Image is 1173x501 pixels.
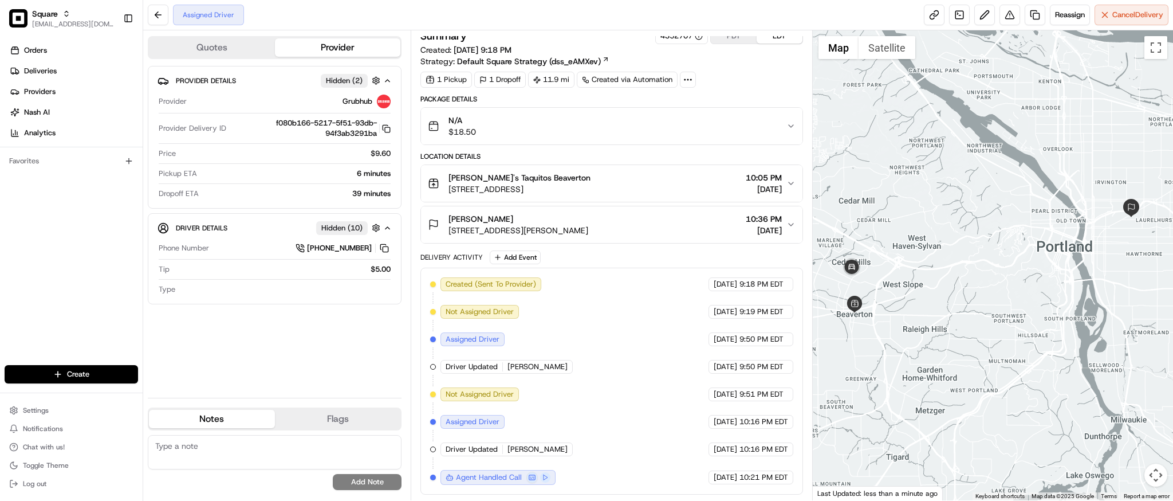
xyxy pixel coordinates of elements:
[5,476,138,492] button: Log out
[739,444,788,455] span: 10:16 PM EDT
[321,223,363,233] span: Hidden ( 10 )
[457,56,601,67] span: Default Square Strategy (dss_eAMXev)
[32,8,58,19] button: Square
[275,38,401,57] button: Provider
[159,123,226,134] span: Provider Delivery ID
[307,243,372,253] span: [PHONE_NUMBER]
[97,167,106,177] div: 💻
[446,389,514,400] span: Not Assigned Driver
[5,41,143,60] a: Orders
[813,486,943,500] div: Last Updated: less than a minute ago
[377,95,391,108] img: 5e692f75ce7d37001a5d71f1
[739,472,788,483] span: 10:21 PM EDT
[420,95,802,104] div: Package Details
[5,83,143,101] a: Providers
[660,31,703,41] button: 4352707
[446,362,498,372] span: Driver Updated
[454,45,511,55] span: [DATE] 9:18 PM
[746,213,782,225] span: 10:36 PM
[446,444,498,455] span: Driver Updated
[739,334,784,345] span: 9:50 PM EDT
[159,284,175,295] span: Type
[714,444,737,455] span: [DATE]
[24,87,56,97] span: Providers
[816,486,853,500] a: Open this area in Google Maps (opens a new window)
[420,152,802,161] div: Location Details
[159,264,170,275] span: Tip
[1144,464,1167,487] button: Map camera controls
[490,250,541,264] button: Add Event
[5,421,138,437] button: Notifications
[818,36,859,59] button: Show street map
[714,472,737,483] span: [DATE]
[420,31,467,41] h3: Summary
[231,118,391,139] button: f080b166-5217-5f51-93db-94f3ab3291ba
[24,66,57,76] span: Deliveries
[739,307,784,317] span: 9:19 PM EDT
[421,206,802,243] button: [PERSON_NAME][STREET_ADDRESS][PERSON_NAME]10:36 PM[DATE]
[739,417,788,427] span: 10:16 PM EDT
[23,479,46,488] span: Log out
[24,128,56,138] span: Analytics
[32,19,114,29] button: [EMAIL_ADDRESS][DOMAIN_NAME]
[446,334,499,345] span: Assigned Driver
[159,243,209,253] span: Phone Number
[577,72,678,88] a: Created via Automation
[711,29,757,44] button: PDT
[714,307,737,317] span: [DATE]
[108,166,184,178] span: API Documentation
[448,183,591,195] span: [STREET_ADDRESS]
[67,369,89,379] span: Create
[448,172,591,183] span: [PERSON_NAME]'s Taquitos Beaverton
[507,362,568,372] span: [PERSON_NAME]
[448,126,476,138] span: $18.50
[202,169,391,179] div: 6 minutes
[448,225,588,236] span: [STREET_ADDRESS][PERSON_NAME]
[174,264,391,275] div: $5.00
[507,444,568,455] span: [PERSON_NAME]
[448,213,513,225] span: [PERSON_NAME]
[1144,36,1167,59] button: Toggle fullscreen view
[448,115,476,126] span: N/A
[5,457,138,473] button: Toggle Theme
[1124,493,1170,499] a: Report a map error
[296,242,391,255] a: [PHONE_NUMBER]
[1095,5,1168,25] button: CancelDelivery
[739,362,784,372] span: 9:50 PM EDT
[371,148,391,159] span: $9.60
[816,486,853,500] img: Google
[5,365,138,383] button: Create
[1112,10,1163,20] span: Cancel Delivery
[159,148,176,159] span: Price
[714,362,737,372] span: [DATE]
[714,389,737,400] span: [DATE]
[420,44,511,56] span: Created:
[746,183,782,195] span: [DATE]
[420,72,472,88] div: 1 Pickup
[739,389,784,400] span: 9:51 PM EDT
[446,307,514,317] span: Not Assigned Driver
[11,11,34,34] img: Nash
[23,461,69,470] span: Toggle Theme
[203,189,391,199] div: 39 minutes
[739,279,784,289] span: 9:18 PM EDT
[11,109,32,130] img: 1736555255976-a54dd68f-1ca7-489b-9aae-adbdc363a1c4
[746,172,782,183] span: 10:05 PM
[92,162,188,182] a: 💻API Documentation
[5,152,138,170] div: Favorites
[7,162,92,182] a: 📗Knowledge Base
[321,73,383,88] button: Hidden (2)
[420,253,483,262] div: Delivery Activity
[757,29,802,44] button: EDT
[5,439,138,455] button: Chat with us!
[5,103,143,122] a: Nash AI
[176,224,227,233] span: Driver Details
[528,72,574,88] div: 11.9 mi
[421,108,802,144] button: N/A$18.50
[5,124,143,142] a: Analytics
[158,218,392,237] button: Driver DetailsHidden (10)
[326,76,363,86] span: Hidden ( 2 )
